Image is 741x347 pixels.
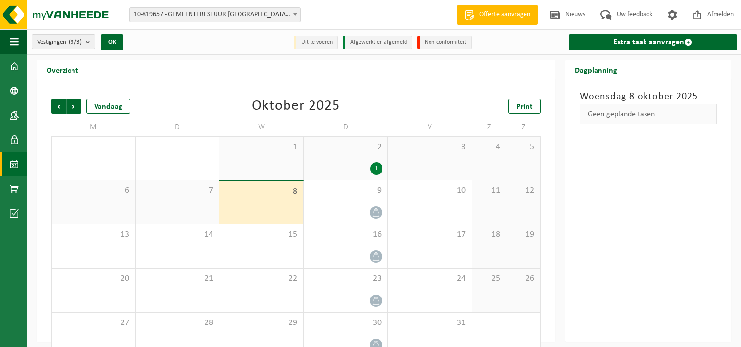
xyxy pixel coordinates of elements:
[309,273,382,284] span: 23
[457,5,538,25] a: Offerte aanvragen
[37,60,88,79] h2: Overzicht
[101,34,123,50] button: OK
[141,229,215,240] span: 14
[508,99,541,114] a: Print
[370,162,382,175] div: 1
[224,318,298,328] span: 29
[477,229,501,240] span: 18
[477,273,501,284] span: 25
[511,273,535,284] span: 26
[57,318,130,328] span: 27
[506,119,541,136] td: Z
[516,103,533,111] span: Print
[141,185,215,196] span: 7
[393,229,467,240] span: 17
[477,142,501,152] span: 4
[304,119,388,136] td: D
[393,185,467,196] span: 10
[129,7,301,22] span: 10-819657 - GEMEENTEBESTUUR KUURNE - KUURNE
[393,273,467,284] span: 24
[511,142,535,152] span: 5
[309,229,382,240] span: 16
[511,229,535,240] span: 19
[580,104,717,124] div: Geen geplande taken
[224,229,298,240] span: 15
[309,142,382,152] span: 2
[309,318,382,328] span: 30
[69,39,82,45] count: (3/3)
[252,99,340,114] div: Oktober 2025
[569,34,738,50] a: Extra taak aanvragen
[57,273,130,284] span: 20
[417,36,472,49] li: Non-conformiteit
[580,89,717,104] h3: Woensdag 8 oktober 2025
[141,318,215,328] span: 28
[477,10,533,20] span: Offerte aanvragen
[86,99,130,114] div: Vandaag
[32,34,95,49] button: Vestigingen(3/3)
[309,185,382,196] span: 9
[393,318,467,328] span: 31
[294,36,338,49] li: Uit te voeren
[51,119,136,136] td: M
[224,186,298,197] span: 8
[388,119,472,136] td: V
[224,273,298,284] span: 22
[57,229,130,240] span: 13
[343,36,412,49] li: Afgewerkt en afgemeld
[393,142,467,152] span: 3
[219,119,304,136] td: W
[57,185,130,196] span: 6
[130,8,300,22] span: 10-819657 - GEMEENTEBESTUUR KUURNE - KUURNE
[67,99,81,114] span: Volgende
[224,142,298,152] span: 1
[511,185,535,196] span: 12
[472,119,506,136] td: Z
[565,60,627,79] h2: Dagplanning
[477,185,501,196] span: 11
[141,273,215,284] span: 21
[37,35,82,50] span: Vestigingen
[51,99,66,114] span: Vorige
[136,119,220,136] td: D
